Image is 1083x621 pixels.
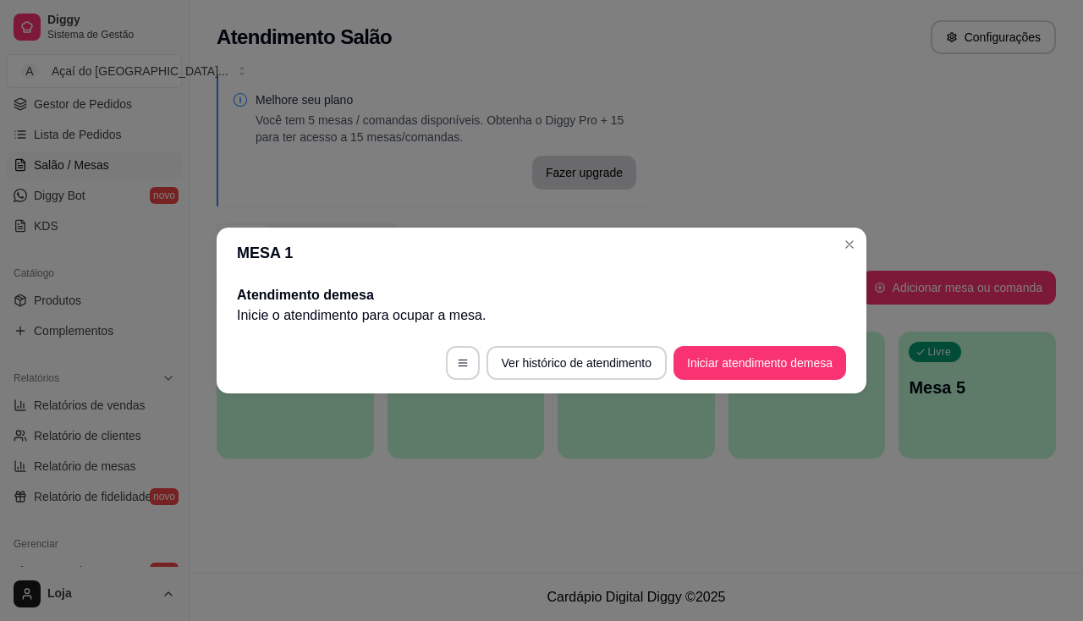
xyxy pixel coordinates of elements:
p: Inicie o atendimento para ocupar a mesa . [237,305,846,326]
button: Ver histórico de atendimento [487,346,667,380]
h2: Atendimento de mesa [237,285,846,305]
button: Close [836,231,863,258]
button: Iniciar atendimento demesa [673,346,846,380]
header: MESA 1 [217,228,866,278]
